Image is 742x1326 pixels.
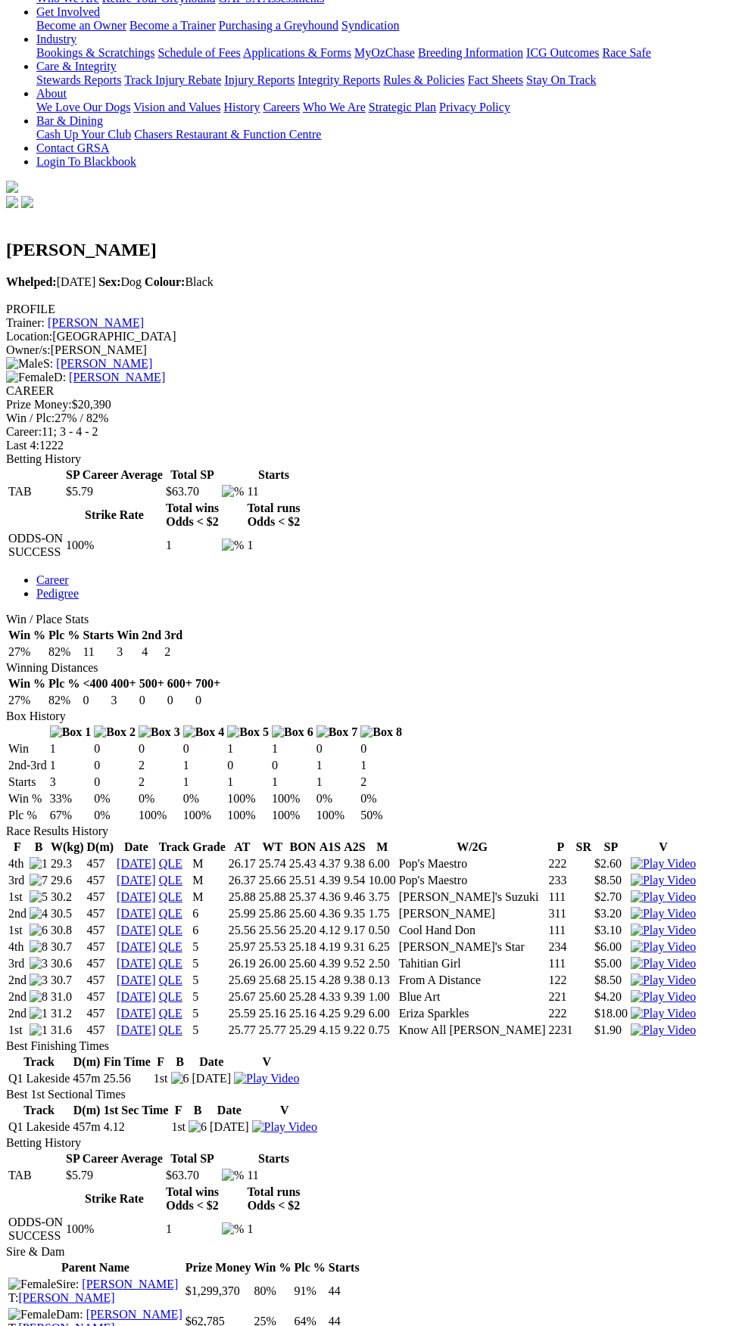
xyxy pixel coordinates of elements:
[65,531,164,560] td: 100%
[182,741,226,756] td: 0
[36,128,131,141] a: Cash Up Your Club
[93,791,136,806] td: 0%
[252,1120,317,1133] a: View replay
[631,957,696,970] img: Play Video
[117,874,156,887] a: [DATE]
[141,628,162,643] th: 2nd
[93,758,136,773] td: 0
[594,873,628,888] td: $8.50
[117,890,156,903] a: [DATE]
[226,758,270,773] td: 0
[48,316,144,329] a: [PERSON_NAME]
[30,890,48,904] img: 5
[141,644,162,660] td: 4
[360,808,403,823] td: 50%
[398,856,547,871] td: Pop's Maestro
[30,907,48,921] img: 4
[258,873,287,888] td: 25.66
[8,1168,64,1183] td: TAB
[631,857,696,871] img: Play Video
[360,758,403,773] td: 1
[36,33,76,45] a: Industry
[86,1308,182,1321] a: [PERSON_NAME]
[124,73,221,86] a: Track Injury Rebate
[631,857,696,870] a: View replay
[139,676,165,691] th: 500+
[133,101,220,113] a: Vision and Values
[165,467,220,483] th: Total SP
[316,725,358,739] img: Box 7
[252,1120,317,1134] img: Play Video
[8,791,48,806] td: Win %
[228,890,257,905] td: 25.88
[21,196,33,208] img: twitter.svg
[8,484,64,499] td: TAB
[36,155,136,168] a: Login To Blackbook
[8,873,27,888] td: 3rd
[418,46,523,59] a: Breeding Information
[316,758,359,773] td: 1
[6,275,57,288] b: Whelped:
[631,907,696,920] a: View replay
[50,725,92,739] img: Box 1
[6,661,736,675] div: Winning Distances
[398,890,547,905] td: [PERSON_NAME]'s Suzuki
[82,1278,178,1290] a: [PERSON_NAME]
[398,873,547,888] td: Pop's Maestro
[8,628,46,643] th: Win %
[354,46,415,59] a: MyOzChase
[6,411,55,424] span: Win / Plc:
[631,924,696,936] a: View replay
[226,808,270,823] td: 100%
[226,791,270,806] td: 100%
[167,676,193,691] th: 600+
[343,840,366,855] th: A2S
[360,775,403,790] td: 2
[6,357,53,370] span: S:
[8,1308,56,1321] img: Female
[138,775,181,790] td: 2
[159,1023,182,1036] a: QLE
[82,676,108,691] th: <400
[145,275,185,288] b: Colour:
[159,1007,182,1020] a: QLE
[8,840,27,855] th: F
[319,840,341,855] th: A1S
[167,693,193,708] td: 0
[30,924,48,937] img: 6
[134,128,321,141] a: Chasers Restaurant & Function Centre
[86,856,115,871] td: 457
[8,906,27,921] td: 2nd
[30,974,48,987] img: 3
[139,693,165,708] td: 0
[258,856,287,871] td: 25.74
[526,46,599,59] a: ICG Outcomes
[30,940,48,954] img: 8
[36,73,736,87] div: Care & Integrity
[36,587,79,600] a: Pedigree
[86,890,115,905] td: 457
[116,628,139,643] th: Win
[192,840,226,855] th: Grade
[222,1169,244,1182] img: %
[219,19,338,32] a: Purchasing a Greyhound
[271,791,314,806] td: 100%
[65,501,164,529] th: Strike Rate
[258,890,287,905] td: 25.88
[36,19,126,32] a: Become an Owner
[129,19,216,32] a: Become a Trainer
[226,741,270,756] td: 1
[631,940,696,953] a: View replay
[343,856,366,871] td: 9.38
[6,439,736,452] div: 1222
[29,840,48,855] th: B
[18,1291,114,1304] a: [PERSON_NAME]
[82,628,114,643] th: Starts
[343,890,366,905] td: 9.46
[228,840,257,855] th: AT
[165,484,220,499] td: $63.70
[36,73,121,86] a: Stewards Reports
[145,275,214,288] span: Black
[159,974,182,986] a: QLE
[8,890,27,905] td: 1st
